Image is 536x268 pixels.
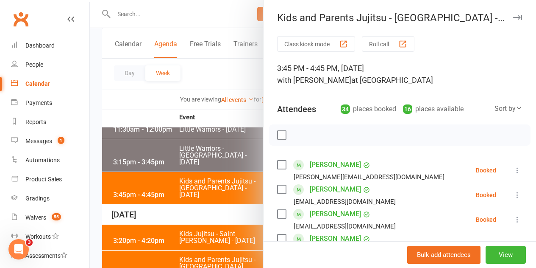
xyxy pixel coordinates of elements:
[25,42,55,49] div: Dashboard
[294,196,396,207] div: [EMAIL_ADDRESS][DOMAIN_NAME]
[294,172,444,183] div: [PERSON_NAME][EMAIL_ADDRESS][DOMAIN_NAME]
[11,113,89,132] a: Reports
[310,232,361,245] a: [PERSON_NAME]
[25,61,43,68] div: People
[403,104,412,114] div: 16
[11,189,89,208] a: Gradings
[25,157,60,164] div: Automations
[476,167,496,173] div: Booked
[11,208,89,227] a: Waivers 55
[486,246,526,264] button: View
[58,137,64,144] span: 1
[10,8,31,30] a: Clubworx
[25,195,50,202] div: Gradings
[310,207,361,221] a: [PERSON_NAME]
[25,80,50,87] div: Calendar
[26,239,33,246] span: 3
[11,151,89,170] a: Automations
[25,99,52,106] div: Payments
[52,213,61,220] span: 55
[476,192,496,198] div: Booked
[277,62,522,86] div: 3:45 PM - 4:45 PM, [DATE]
[407,246,480,264] button: Bulk add attendees
[494,103,522,114] div: Sort by
[25,138,52,144] div: Messages
[277,103,316,115] div: Attendees
[294,221,396,232] div: [EMAIL_ADDRESS][DOMAIN_NAME]
[11,246,89,265] a: Assessments
[341,103,396,115] div: places booked
[341,104,350,114] div: 34
[310,158,361,172] a: [PERSON_NAME]
[25,176,62,183] div: Product Sales
[277,76,351,85] span: with [PERSON_NAME]
[25,252,67,259] div: Assessments
[11,93,89,113] a: Payments
[277,36,355,52] button: Class kiosk mode
[264,12,536,24] div: Kids and Parents Jujitsu - [GEOGRAPHIC_DATA] - [DATE]
[25,233,51,240] div: Workouts
[11,227,89,246] a: Workouts
[8,239,29,260] iframe: Intercom live chat
[11,36,89,55] a: Dashboard
[310,183,361,196] a: [PERSON_NAME]
[11,132,89,151] a: Messages 1
[351,76,433,85] span: at [GEOGRAPHIC_DATA]
[11,170,89,189] a: Product Sales
[25,214,46,221] div: Waivers
[25,118,46,125] div: Reports
[476,217,496,223] div: Booked
[362,36,414,52] button: Roll call
[11,74,89,93] a: Calendar
[11,55,89,74] a: People
[403,103,464,115] div: places available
